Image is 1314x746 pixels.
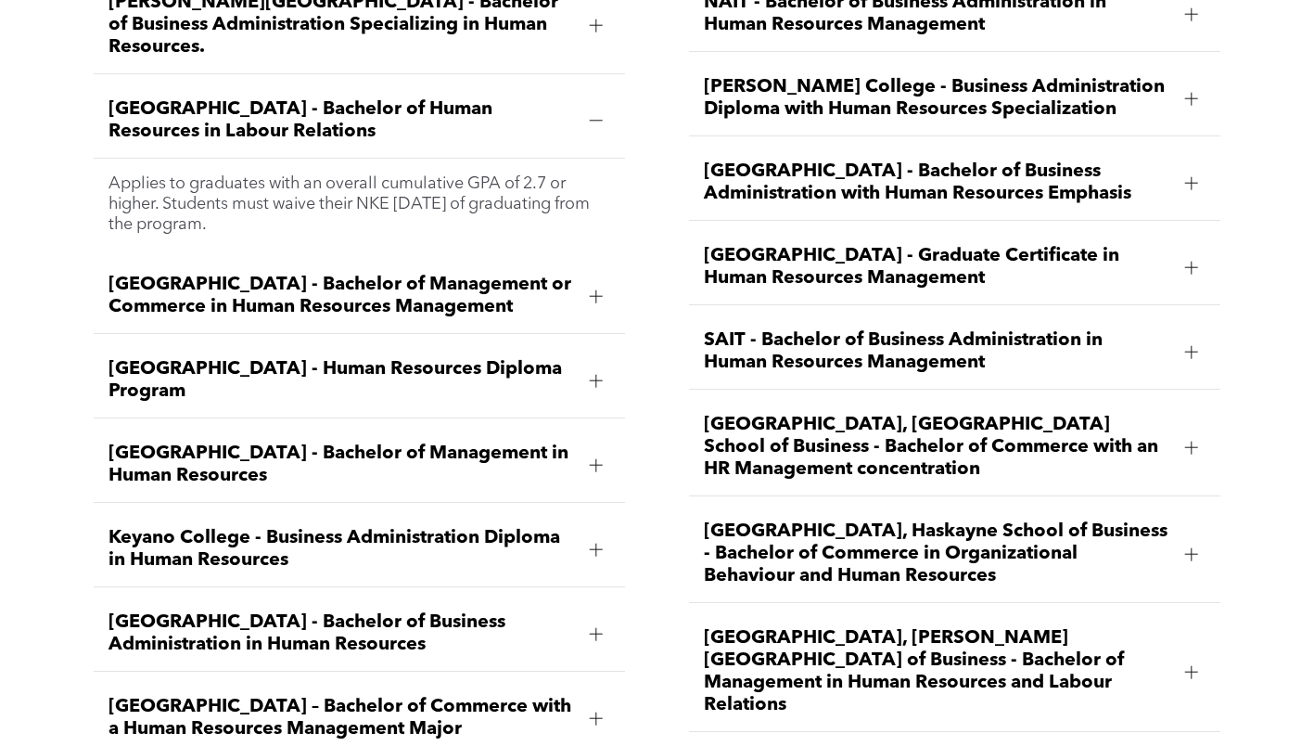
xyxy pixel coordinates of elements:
[704,76,1170,121] span: [PERSON_NAME] College - Business Administration Diploma with Human Resources Specialization
[704,627,1170,716] span: [GEOGRAPHIC_DATA], [PERSON_NAME][GEOGRAPHIC_DATA] of Business - Bachelor of Management in Human R...
[108,696,575,740] span: [GEOGRAPHIC_DATA] – Bachelor of Commerce with a Human Resources Management Major
[704,329,1170,374] span: SAIT - Bachelor of Business Administration in Human Resources Management
[108,358,575,403] span: [GEOGRAPHIC_DATA] - Human Resources Diploma Program
[704,414,1170,481] span: [GEOGRAPHIC_DATA], [GEOGRAPHIC_DATA] School of Business - Bachelor of Commerce with an HR Managem...
[108,274,575,318] span: [GEOGRAPHIC_DATA] - Bachelor of Management or Commerce in Human Resources Management
[108,611,575,656] span: [GEOGRAPHIC_DATA] - Bachelor of Business Administration in Human Resources
[704,245,1170,289] span: [GEOGRAPHIC_DATA] - Graduate Certificate in Human Resources Management
[108,98,575,143] span: [GEOGRAPHIC_DATA] - Bachelor of Human Resources in Labour Relations
[704,521,1170,587] span: [GEOGRAPHIC_DATA], Haskayne School of Business - Bachelor of Commerce in Organizational Behaviour...
[704,161,1170,205] span: [GEOGRAPHIC_DATA] - Bachelor of Business Administration with Human Resources Emphasis
[108,527,575,572] span: Keyano College - Business Administration Diploma in Human Resources
[108,443,575,487] span: [GEOGRAPHIC_DATA] - Bachelor of Management in Human Resources
[108,174,610,235] p: Applies to graduates with an overall cumulative GPA of 2.7 or higher. Students must waive their N...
